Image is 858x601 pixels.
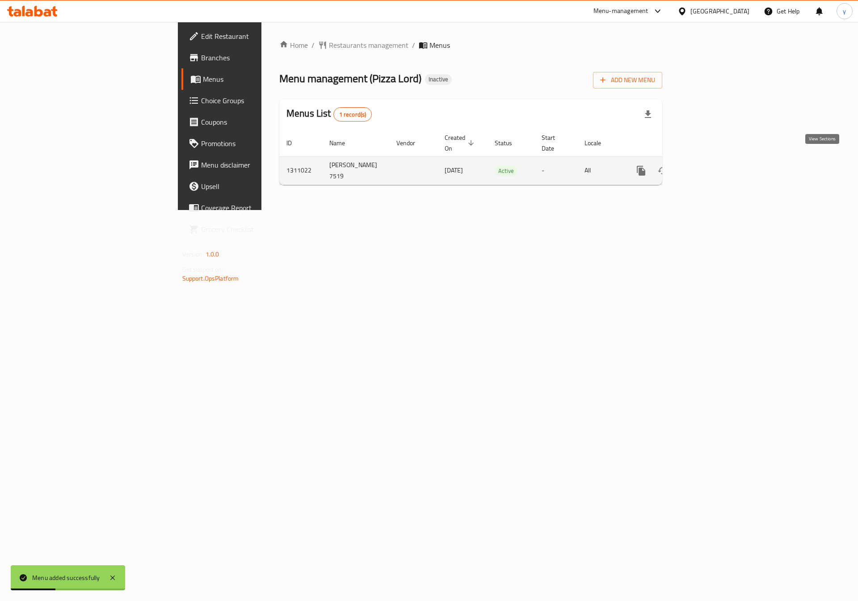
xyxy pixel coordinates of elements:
span: Created On [445,132,477,154]
a: Choice Groups [181,90,321,111]
span: Grocery Checklist [201,224,314,235]
span: Menus [429,40,450,50]
span: Edit Restaurant [201,31,314,42]
span: 1 record(s) [334,110,372,119]
span: Choice Groups [201,95,314,106]
span: Vendor [396,138,427,148]
span: [DATE] [445,164,463,176]
a: Branches [181,47,321,68]
td: All [577,156,623,185]
span: Name [329,138,357,148]
div: Menu added successfully [32,573,100,583]
div: [GEOGRAPHIC_DATA] [690,6,749,16]
a: Menus [181,68,321,90]
button: more [631,160,652,181]
a: Restaurants management [318,40,408,50]
span: Get support on: [182,264,223,275]
span: Locale [585,138,613,148]
nav: breadcrumb [279,40,662,50]
span: Start Date [542,132,567,154]
a: Coupons [181,111,321,133]
button: Add New Menu [593,72,662,88]
a: Coverage Report [181,197,321,219]
table: enhanced table [279,130,723,185]
span: Status [495,138,524,148]
li: / [412,40,415,50]
th: Actions [623,130,723,157]
a: Promotions [181,133,321,154]
div: Menu-management [593,6,648,17]
span: Promotions [201,138,314,149]
div: Inactive [425,74,452,85]
div: Total records count [333,107,372,122]
span: Version: [182,248,204,260]
span: Inactive [425,76,452,83]
span: Upsell [201,181,314,192]
a: Upsell [181,176,321,197]
span: Menus [203,74,314,84]
a: Edit Restaurant [181,25,321,47]
td: - [534,156,577,185]
span: Active [495,166,517,176]
span: 1.0.0 [206,248,219,260]
h2: Menus List [286,107,372,122]
span: Restaurants management [329,40,408,50]
div: Export file [637,104,659,125]
span: y [843,6,846,16]
span: Coupons [201,117,314,127]
span: Branches [201,52,314,63]
span: Menu disclaimer [201,160,314,170]
span: Coverage Report [201,202,314,213]
a: Support.OpsPlatform [182,273,239,284]
span: Add New Menu [600,75,655,86]
span: ID [286,138,303,148]
a: Grocery Checklist [181,219,321,240]
span: Menu management ( Pizza Lord ) [279,68,421,88]
div: Active [495,165,517,176]
a: Menu disclaimer [181,154,321,176]
td: [PERSON_NAME] 7519 [322,156,389,185]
